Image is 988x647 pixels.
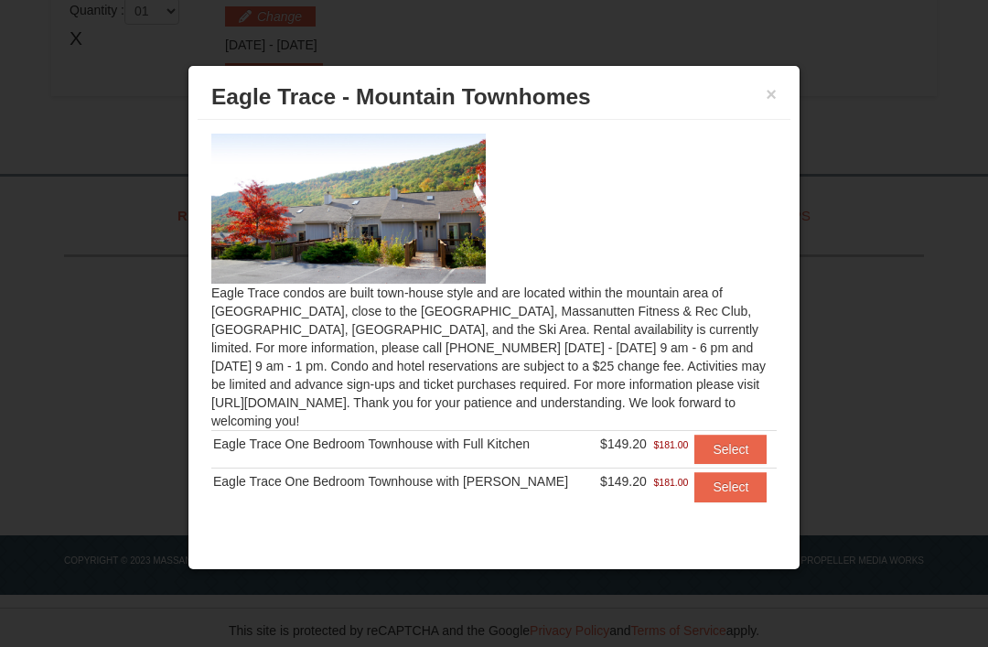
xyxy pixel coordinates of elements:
[211,134,486,284] img: 19218983-1-9b289e55.jpg
[600,437,647,451] span: $149.20
[694,435,767,464] button: Select
[600,474,647,489] span: $149.20
[653,473,688,491] span: $181.00
[211,84,591,109] span: Eagle Trace - Mountain Townhomes
[213,435,591,453] div: Eagle Trace One Bedroom Townhouse with Full Kitchen
[694,472,767,501] button: Select
[198,120,790,512] div: Eagle Trace condos are built town-house style and are located within the mountain area of [GEOGRA...
[213,472,591,491] div: Eagle Trace One Bedroom Townhouse with [PERSON_NAME]
[766,85,777,103] button: ×
[653,436,688,454] span: $181.00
